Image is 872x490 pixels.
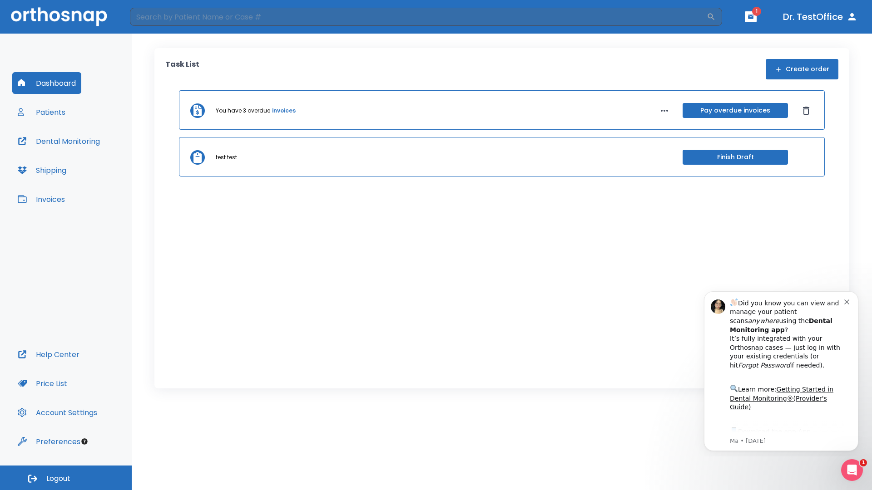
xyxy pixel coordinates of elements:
[752,7,761,16] span: 1
[130,8,707,26] input: Search by Patient Name or Case #
[683,103,788,118] button: Pay overdue invoices
[841,459,863,481] iframe: Intercom live chat
[12,72,81,94] button: Dashboard
[12,402,103,423] button: Account Settings
[40,154,154,162] p: Message from Ma, sent 7w ago
[860,459,867,466] span: 1
[154,14,161,21] button: Dismiss notification
[40,142,154,189] div: Download the app: | ​ Let us know if you need help getting started!
[12,343,85,365] button: Help Center
[690,283,872,456] iframe: Intercom notifications message
[799,103,813,118] button: Dismiss
[12,101,71,123] button: Patients
[779,9,861,25] button: Dr. TestOffice
[11,7,107,26] img: Orthosnap
[80,437,89,446] div: Tooltip anchor
[766,59,838,79] button: Create order
[46,474,70,484] span: Logout
[12,159,72,181] button: Shipping
[12,130,105,152] button: Dental Monitoring
[272,107,296,115] a: invoices
[216,153,237,162] p: test test
[165,59,199,79] p: Task List
[683,150,788,165] button: Finish Draft
[12,372,73,394] button: Price List
[40,145,120,161] a: App Store
[216,107,270,115] p: You have 3 overdue
[12,431,86,452] button: Preferences
[12,188,70,210] button: Invoices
